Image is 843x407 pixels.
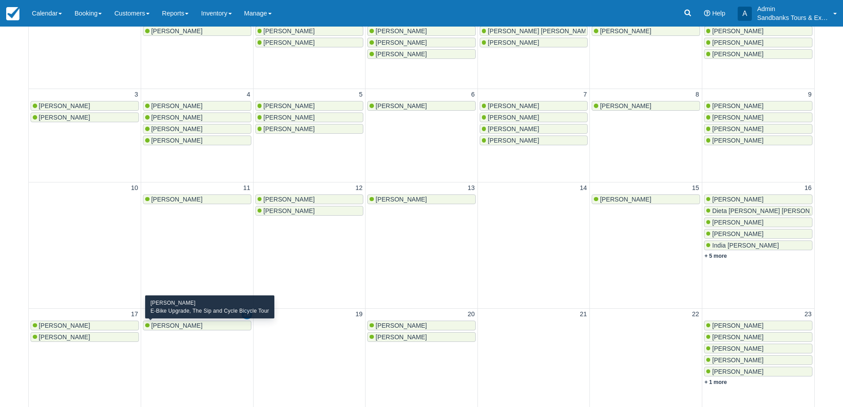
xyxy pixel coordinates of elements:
[39,322,90,329] span: [PERSON_NAME]
[712,10,725,17] span: Help
[480,26,588,36] a: [PERSON_NAME] [PERSON_NAME] Lupenette
[367,49,476,59] a: [PERSON_NAME]
[704,367,812,376] a: [PERSON_NAME]
[376,27,427,35] span: [PERSON_NAME]
[31,112,139,122] a: [PERSON_NAME]
[376,322,427,329] span: [PERSON_NAME]
[704,332,812,342] a: [PERSON_NAME]
[6,7,19,20] img: checkfront-main-nav-mini-logo.png
[712,368,763,375] span: [PERSON_NAME]
[255,38,364,47] a: [PERSON_NAME]
[592,26,700,36] a: [PERSON_NAME]
[150,307,269,315] div: E-Bike Upgrade, The Sip and Cycle Bicycle Tour
[480,101,588,111] a: [PERSON_NAME]
[143,194,251,204] a: [PERSON_NAME]
[712,114,763,121] span: [PERSON_NAME]
[242,183,252,193] a: 11
[757,4,828,13] p: Admin
[690,310,701,319] a: 22
[255,124,364,134] a: [PERSON_NAME]
[357,90,364,100] a: 5
[39,114,90,121] span: [PERSON_NAME]
[704,101,812,111] a: [PERSON_NAME]
[151,102,203,109] span: [PERSON_NAME]
[704,240,812,250] a: India [PERSON_NAME]
[578,183,589,193] a: 14
[263,125,315,132] span: [PERSON_NAME]
[712,333,763,341] span: [PERSON_NAME]
[31,321,139,330] a: [PERSON_NAME]
[712,125,763,132] span: [PERSON_NAME]
[151,137,203,144] span: [PERSON_NAME]
[712,27,763,35] span: [PERSON_NAME]
[712,322,763,329] span: [PERSON_NAME]
[488,27,622,35] span: [PERSON_NAME] [PERSON_NAME] Lupenette
[712,137,763,144] span: [PERSON_NAME]
[376,39,427,46] span: [PERSON_NAME]
[39,333,90,341] span: [PERSON_NAME]
[806,90,813,100] a: 9
[757,13,828,22] p: Sandbanks Tours & Experiences
[151,114,203,121] span: [PERSON_NAME]
[151,27,203,35] span: [PERSON_NAME]
[480,38,588,47] a: [PERSON_NAME]
[143,136,251,145] a: [PERSON_NAME]
[578,310,589,319] a: 21
[143,124,251,134] a: [PERSON_NAME]
[704,321,812,330] a: [PERSON_NAME]
[704,38,812,47] a: [PERSON_NAME]
[354,310,364,319] a: 19
[39,102,90,109] span: [PERSON_NAME]
[263,114,315,121] span: [PERSON_NAME]
[376,333,427,341] span: [PERSON_NAME]
[592,194,700,204] a: [PERSON_NAME]
[466,183,477,193] a: 13
[712,50,763,58] span: [PERSON_NAME]
[712,242,779,249] span: India [PERSON_NAME]
[712,357,763,364] span: [PERSON_NAME]
[263,39,315,46] span: [PERSON_NAME]
[255,112,364,122] a: [PERSON_NAME]
[480,112,588,122] a: [PERSON_NAME]
[129,183,140,193] a: 10
[694,90,701,100] a: 8
[263,196,315,203] span: [PERSON_NAME]
[466,310,477,319] a: 20
[376,50,427,58] span: [PERSON_NAME]
[480,136,588,145] a: [PERSON_NAME]
[712,230,763,237] span: [PERSON_NAME]
[151,125,203,132] span: [PERSON_NAME]
[376,102,427,109] span: [PERSON_NAME]
[354,183,364,193] a: 12
[367,321,476,330] a: [PERSON_NAME]
[712,102,763,109] span: [PERSON_NAME]
[704,206,812,216] a: Dieta [PERSON_NAME] [PERSON_NAME]
[488,125,539,132] span: [PERSON_NAME]
[263,27,315,35] span: [PERSON_NAME]
[133,90,140,100] a: 3
[581,90,589,100] a: 7
[255,101,364,111] a: [PERSON_NAME]
[255,206,364,216] a: [PERSON_NAME]
[470,90,477,100] a: 6
[143,26,251,36] a: [PERSON_NAME]
[704,10,710,16] i: Help
[704,124,812,134] a: [PERSON_NAME]
[704,253,727,259] a: + 5 more
[690,183,701,193] a: 15
[143,321,251,330] a: [PERSON_NAME]
[803,183,813,193] a: 16
[712,39,763,46] span: [PERSON_NAME]
[143,112,251,122] a: [PERSON_NAME]
[803,310,813,319] a: 23
[367,332,476,342] a: [PERSON_NAME]
[263,207,315,214] span: [PERSON_NAME]
[143,101,251,111] a: [PERSON_NAME]
[488,137,539,144] span: [PERSON_NAME]
[592,101,700,111] a: [PERSON_NAME]
[151,322,203,329] span: [PERSON_NAME]
[488,102,539,109] span: [PERSON_NAME]
[712,207,833,214] span: Dieta [PERSON_NAME] [PERSON_NAME]
[704,136,812,145] a: [PERSON_NAME]
[480,124,588,134] a: [PERSON_NAME]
